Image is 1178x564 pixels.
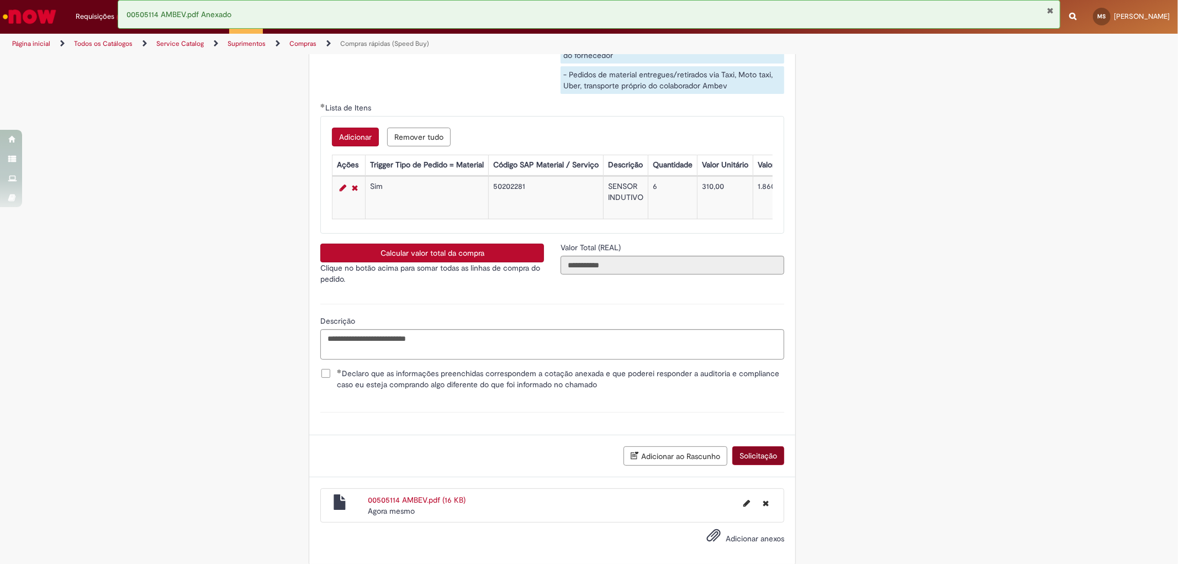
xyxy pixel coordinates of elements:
td: 50202281 [489,177,604,219]
input: Valor Total (REAL) [561,256,784,275]
td: Sim [366,177,489,219]
button: Editar nome de arquivo 00505114 AMBEV.pdf [737,494,757,512]
div: - Pedidos de material entregues/retirados via Taxi, Moto taxi, Uber, transporte próprio do colabo... [561,66,784,94]
th: Código SAP Material / Serviço [489,155,604,176]
th: Valor Total Moeda [753,155,824,176]
a: Compras [289,39,316,48]
label: Somente leitura - Valor Total (REAL) [561,242,623,253]
span: Obrigatório Preenchido [337,369,342,373]
p: Clique no botão acima para somar todas as linhas de compra do pedido. [320,262,544,284]
span: Requisições [76,11,114,22]
button: Excluir 00505114 AMBEV.pdf [756,494,775,512]
button: Adicionar ao Rascunho [624,446,727,466]
button: Adicionar anexos [704,525,723,551]
span: Obrigatório Preenchido [320,103,325,108]
time: 30/09/2025 16:28:55 [368,506,415,516]
span: 19 [117,13,128,22]
span: Descrição [320,316,357,326]
th: Valor Unitário [698,155,753,176]
span: 00505114 AMBEV.pdf Anexado [126,9,231,19]
a: Service Catalog [156,39,204,48]
th: Quantidade [648,155,698,176]
span: Somente leitura - Valor Total (REAL) [561,243,623,252]
a: Editar Linha 1 [337,181,349,194]
a: 00505114 AMBEV.pdf (16 KB) [368,495,466,505]
th: Ações [332,155,366,176]
span: Declaro que as informações preenchidas correspondem a cotação anexada e que poderei responder a a... [337,368,784,390]
span: Lista de Itens [325,103,373,113]
button: Add a row for Lista de Itens [332,128,379,146]
img: ServiceNow [1,6,58,28]
ul: Trilhas de página [8,34,777,54]
td: 1.860,00 [753,177,824,219]
span: Agora mesmo [368,506,415,516]
button: Remove all rows for Lista de Itens [387,128,451,146]
a: Página inicial [12,39,50,48]
button: Fechar Notificação [1047,6,1054,15]
span: MS [1098,13,1106,20]
a: Remover linha 1 [349,181,361,194]
td: 310,00 [698,177,753,219]
button: Solicitação [732,446,784,465]
td: 6 [648,177,698,219]
button: Calcular valor total da compra [320,244,544,262]
a: Todos os Catálogos [74,39,133,48]
textarea: Descrição [320,329,784,359]
a: Compras rápidas (Speed Buy) [340,39,429,48]
span: Adicionar anexos [726,534,784,544]
td: SENSOR INDUTIVO [604,177,648,219]
span: [PERSON_NAME] [1114,12,1170,21]
a: Suprimentos [228,39,266,48]
th: Trigger Tipo de Pedido = Material [366,155,489,176]
th: Descrição [604,155,648,176]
